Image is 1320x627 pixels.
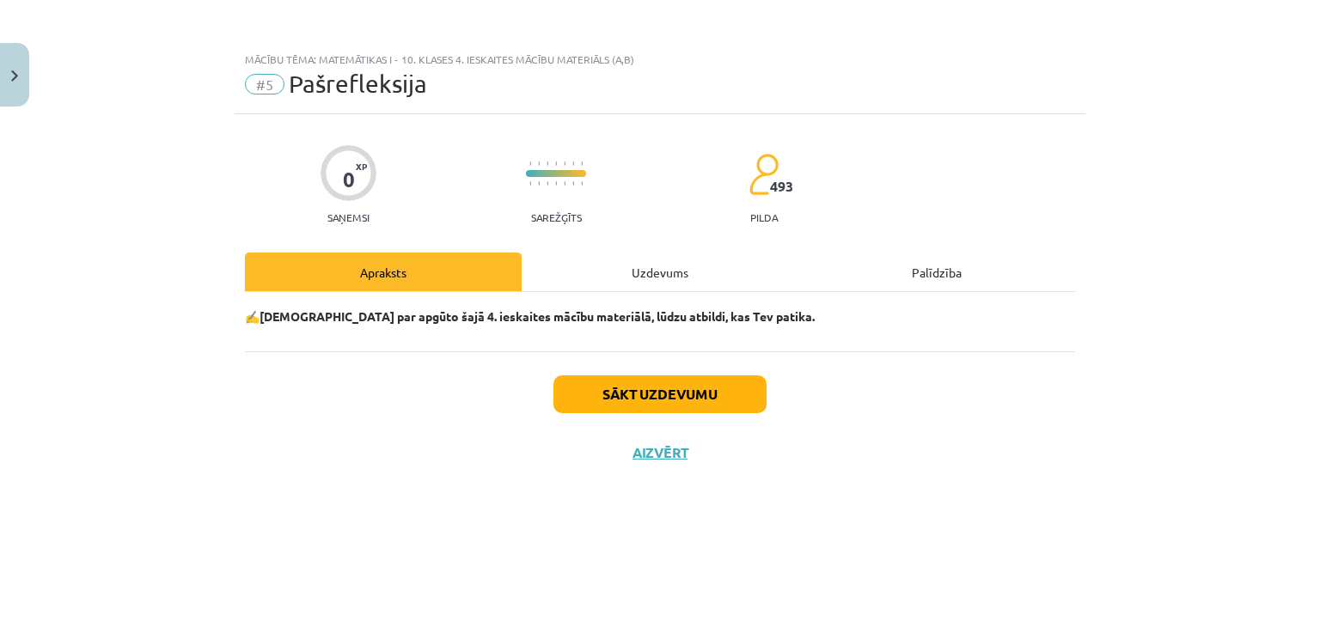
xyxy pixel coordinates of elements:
[572,161,574,166] img: icon-short-line-57e1e144782c952c97e751825c79c345078a6d821885a25fce030b3d8c18986b.svg
[547,181,548,186] img: icon-short-line-57e1e144782c952c97e751825c79c345078a6d821885a25fce030b3d8c18986b.svg
[260,308,815,324] b: [DEMOGRAPHIC_DATA] par apgūto šajā 4. ieskaites mācību materiālā, lūdzu atbildi, kas Tev patika.
[245,253,522,291] div: Apraksts
[529,161,531,166] img: icon-short-line-57e1e144782c952c97e751825c79c345078a6d821885a25fce030b3d8c18986b.svg
[356,161,367,171] span: XP
[749,153,779,196] img: students-c634bb4e5e11cddfef0936a35e636f08e4e9abd3cc4e673bd6f9a4125e45ecb1.svg
[321,211,376,223] p: Saņemsi
[538,181,540,186] img: icon-short-line-57e1e144782c952c97e751825c79c345078a6d821885a25fce030b3d8c18986b.svg
[555,181,557,186] img: icon-short-line-57e1e144782c952c97e751825c79c345078a6d821885a25fce030b3d8c18986b.svg
[564,181,565,186] img: icon-short-line-57e1e144782c952c97e751825c79c345078a6d821885a25fce030b3d8c18986b.svg
[581,161,583,166] img: icon-short-line-57e1e144782c952c97e751825c79c345078a6d821885a25fce030b3d8c18986b.svg
[750,211,778,223] p: pilda
[538,161,540,166] img: icon-short-line-57e1e144782c952c97e751825c79c345078a6d821885a25fce030b3d8c18986b.svg
[581,181,583,186] img: icon-short-line-57e1e144782c952c97e751825c79c345078a6d821885a25fce030b3d8c18986b.svg
[343,167,355,192] div: 0
[564,161,565,166] img: icon-short-line-57e1e144782c952c97e751825c79c345078a6d821885a25fce030b3d8c18986b.svg
[245,53,1075,65] div: Mācību tēma: Matemātikas i - 10. klases 4. ieskaites mācību materiāls (a,b)
[11,70,18,82] img: icon-close-lesson-0947bae3869378f0d4975bcd49f059093ad1ed9edebbc8119c70593378902aed.svg
[245,307,1075,326] p: ✍️
[553,375,767,413] button: Sākt uzdevumu
[531,211,582,223] p: Sarežģīts
[770,179,793,194] span: 493
[522,253,798,291] div: Uzdevums
[555,161,557,166] img: icon-short-line-57e1e144782c952c97e751825c79c345078a6d821885a25fce030b3d8c18986b.svg
[245,74,284,94] span: #5
[572,181,574,186] img: icon-short-line-57e1e144782c952c97e751825c79c345078a6d821885a25fce030b3d8c18986b.svg
[627,444,693,461] button: Aizvērt
[289,70,427,98] span: Pašrefleksija
[529,181,531,186] img: icon-short-line-57e1e144782c952c97e751825c79c345078a6d821885a25fce030b3d8c18986b.svg
[798,253,1075,291] div: Palīdzība
[547,161,548,166] img: icon-short-line-57e1e144782c952c97e751825c79c345078a6d821885a25fce030b3d8c18986b.svg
